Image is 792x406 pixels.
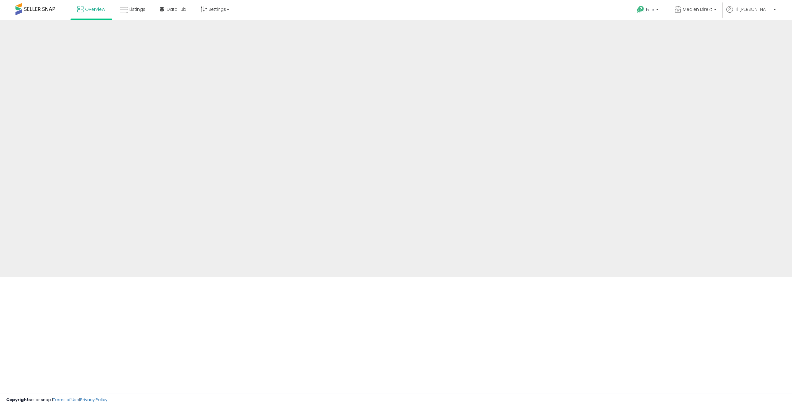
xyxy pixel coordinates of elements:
[637,6,644,13] i: Get Help
[646,7,654,12] span: Help
[85,6,105,12] span: Overview
[167,6,186,12] span: DataHub
[734,6,772,12] span: Hi [PERSON_NAME]
[632,1,665,20] a: Help
[683,6,712,12] span: Medien Direkt
[129,6,145,12] span: Listings
[726,6,776,20] a: Hi [PERSON_NAME]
